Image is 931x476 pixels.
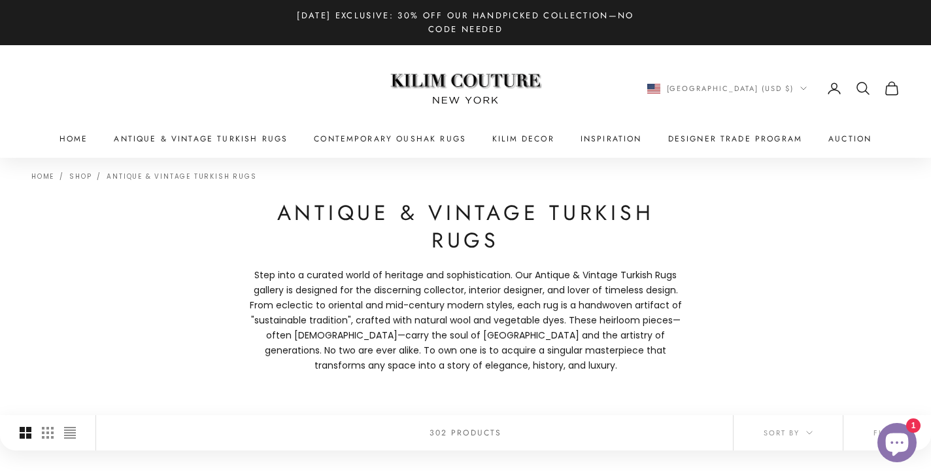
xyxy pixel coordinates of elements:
button: Sort by [734,415,843,450]
button: Change country or currency [647,82,807,94]
span: Sort by [764,427,813,439]
nav: Primary navigation [31,132,900,145]
p: Step into a curated world of heritage and sophistication. Our Antique & Vintage Turkish Rugs gall... [243,268,688,374]
p: [DATE] Exclusive: 30% Off Our Handpicked Collection—No Code Needed [282,9,649,37]
img: United States [647,84,660,94]
summary: Kilim Decor [492,132,554,145]
a: Shop [69,172,92,181]
a: Designer Trade Program [668,132,803,145]
a: Home [31,172,54,181]
button: Switch to smaller product images [42,415,54,450]
nav: Secondary navigation [647,81,900,96]
img: Logo of Kilim Couture New York [384,58,547,120]
inbox-online-store-chat: Shopify online store chat [873,423,921,466]
a: Antique & Vintage Turkish Rugs [114,132,288,145]
span: [GEOGRAPHIC_DATA] (USD $) [667,82,794,94]
a: Auction [828,132,872,145]
a: Antique & Vintage Turkish Rugs [107,172,256,181]
a: Inspiration [581,132,642,145]
p: 302 products [430,426,502,439]
button: Filter [843,415,931,450]
h1: Antique & Vintage Turkish Rugs [243,200,688,254]
button: Switch to compact product images [64,415,76,450]
button: Switch to larger product images [20,415,31,450]
a: Contemporary Oushak Rugs [314,132,466,145]
a: Home [59,132,88,145]
nav: Breadcrumb [31,171,256,180]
